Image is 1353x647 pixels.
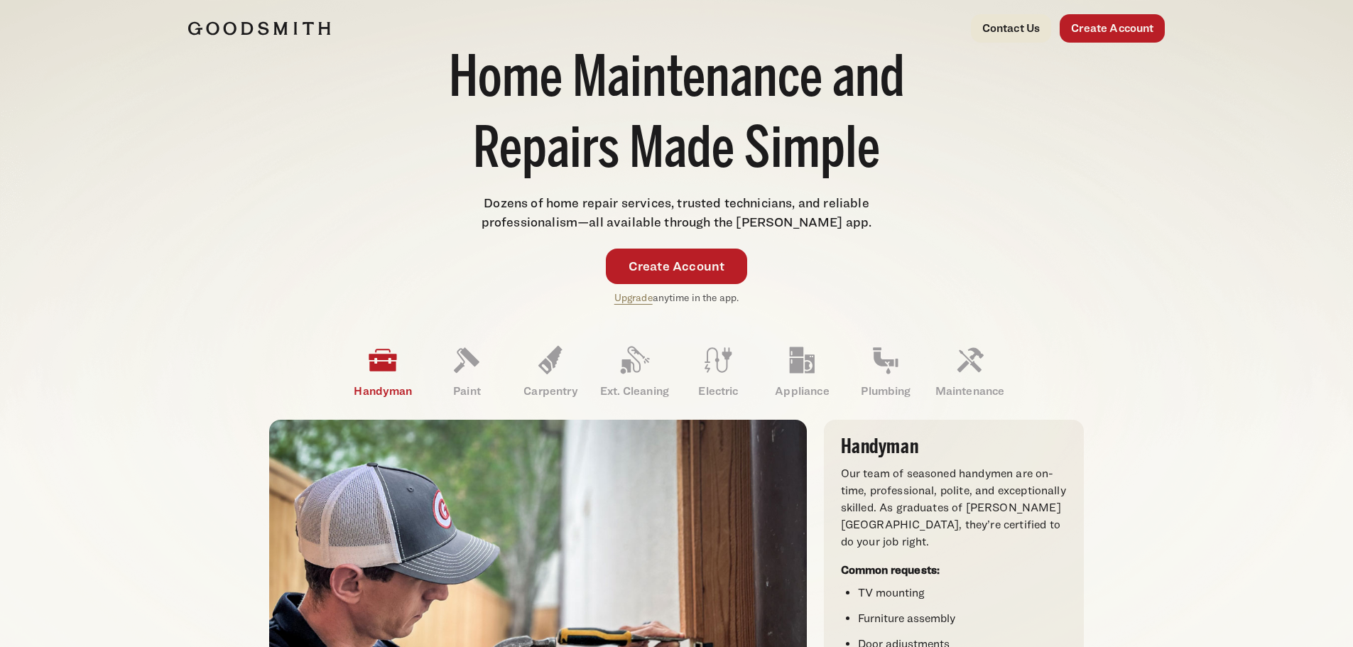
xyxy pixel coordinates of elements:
[341,383,425,400] p: Handyman
[592,335,676,408] a: Ext. Cleaning
[841,437,1067,457] h3: Handyman
[928,335,1011,408] a: Maintenance
[482,195,872,229] span: Dozens of home repair services, trusted technicians, and reliable professionalism—all available t...
[614,291,653,303] a: Upgrade
[341,335,425,408] a: Handyman
[971,14,1052,43] a: Contact Us
[509,383,592,400] p: Carpentry
[425,383,509,400] p: Paint
[614,290,739,306] p: anytime in the app.
[676,383,760,400] p: Electric
[509,335,592,408] a: Carpentry
[841,563,940,577] strong: Common requests:
[858,610,1067,627] li: Furniture assembly
[844,335,928,408] a: Plumbing
[606,249,748,284] a: Create Account
[858,585,1067,602] li: TV mounting
[760,383,844,400] p: Appliance
[760,335,844,408] a: Appliance
[425,335,509,408] a: Paint
[844,383,928,400] p: Plumbing
[1060,14,1165,43] a: Create Account
[188,21,330,36] img: Goodsmith
[433,45,921,187] h1: Home Maintenance and Repairs Made Simple
[928,383,1011,400] p: Maintenance
[676,335,760,408] a: Electric
[592,383,676,400] p: Ext. Cleaning
[841,465,1067,550] p: Our team of seasoned handymen are on-time, professional, polite, and exceptionally skilled. As gr...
